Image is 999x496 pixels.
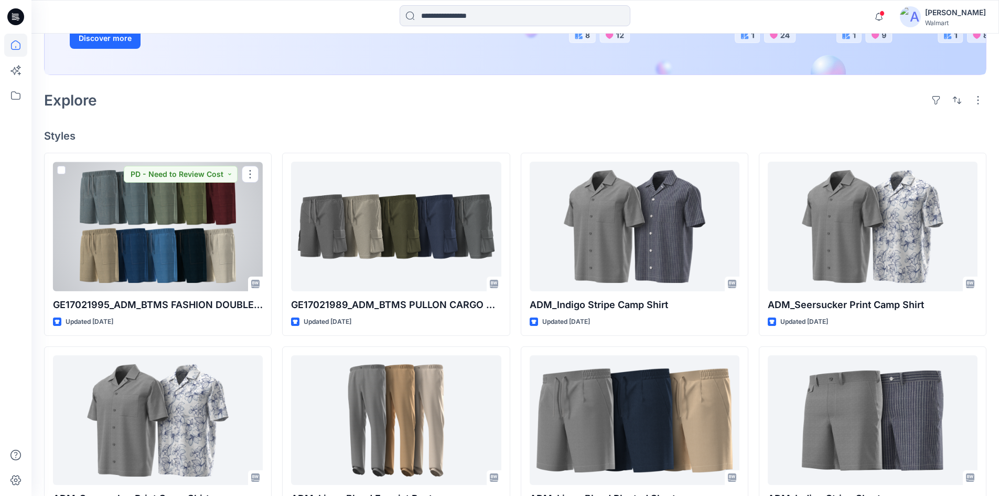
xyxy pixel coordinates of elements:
a: ADM_Linen Blend E-waist Pant [291,355,501,485]
a: GE17021995_ADM_BTMS FASHION DOUBLECLOTH SHORT [53,162,263,291]
a: ADM_Indigo Stripe Camp Shirt [530,162,739,291]
p: ADM_Indigo Stripe Camp Shirt [530,298,739,312]
a: ADM_Seersucker Print Camp Shirt [53,355,263,485]
a: ADM_Linen Blend Pleated Shorts [530,355,739,485]
p: Updated [DATE] [304,316,351,328]
a: Discover more [70,28,306,49]
p: Updated [DATE] [780,316,828,328]
div: [PERSON_NAME] [925,6,986,19]
p: GE17021995_ADM_BTMS FASHION DOUBLECLOTH SHORT [53,298,263,312]
p: Updated [DATE] [542,316,590,328]
p: Updated [DATE] [66,316,113,328]
a: ADM_Seersucker Print Camp Shirt [768,162,977,291]
a: ADM_Indigo Stripe Short [768,355,977,485]
p: GE17021989_ADM_BTMS PULLON CARGO SHORT [291,298,501,312]
button: Discover more [70,28,141,49]
h4: Styles [44,130,986,142]
div: Walmart [925,19,986,27]
img: avatar [900,6,921,27]
p: ADM_Seersucker Print Camp Shirt [768,298,977,312]
a: GE17021989_ADM_BTMS PULLON CARGO SHORT [291,162,501,291]
h2: Explore [44,92,97,109]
